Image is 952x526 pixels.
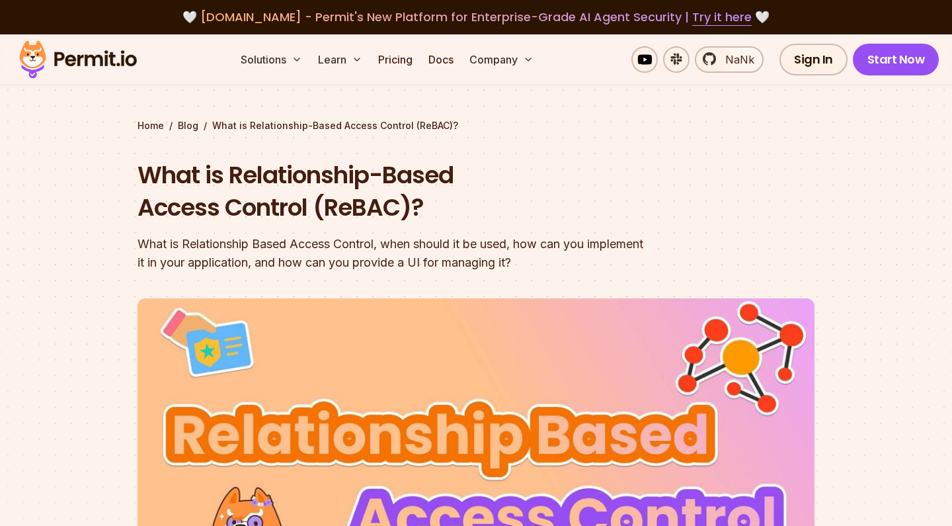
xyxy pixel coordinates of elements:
[779,44,848,75] a: Sign In
[695,46,764,73] a: NaNk
[138,119,814,132] div: / /
[13,37,143,82] img: Permit logo
[373,46,418,73] a: Pricing
[313,46,368,73] button: Learn
[178,119,198,132] a: Blog
[692,9,752,26] a: Try it here
[200,9,752,25] span: [DOMAIN_NAME] - Permit's New Platform for Enterprise-Grade AI Agent Security |
[138,235,645,272] div: What is Relationship Based Access Control, when should it be used, how can you implement it in yo...
[423,46,459,73] a: Docs
[464,46,539,73] button: Company
[235,46,307,73] button: Solutions
[138,159,645,224] h1: What is Relationship-Based Access Control (ReBAC)?
[853,44,939,75] a: Start Now
[138,119,164,132] a: Home
[717,52,754,67] span: NaNk
[32,8,920,26] div: 🤍 🤍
